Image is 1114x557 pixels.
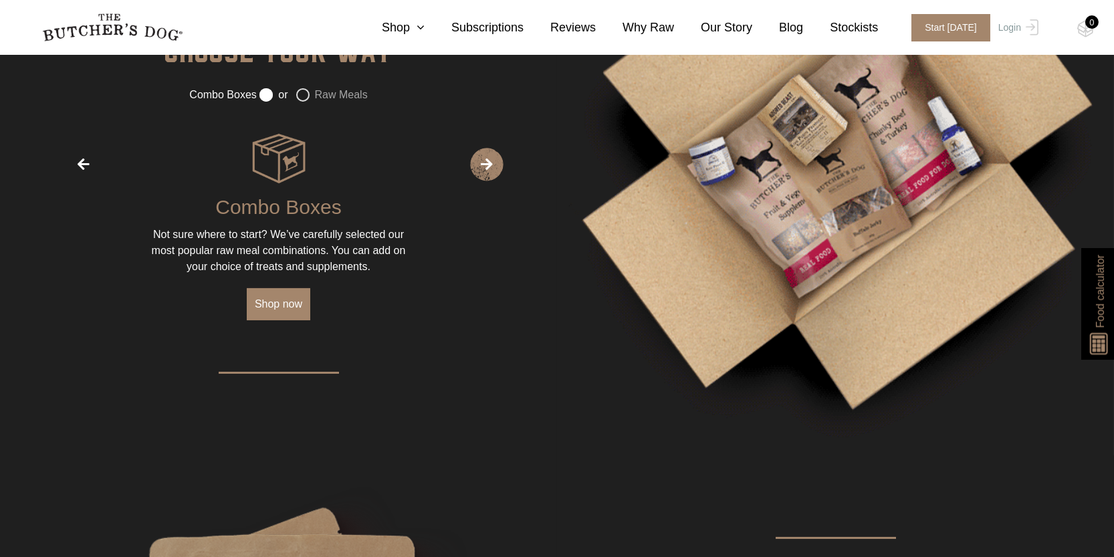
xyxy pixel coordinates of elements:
a: Subscriptions [425,19,524,37]
a: Stockists [803,19,878,37]
div: 0 [1085,15,1099,29]
label: Combo Boxes [189,87,257,103]
span: Previous [67,148,100,181]
div: Choose your way [164,33,393,87]
div: Combo Boxes [215,185,341,227]
label: or [259,88,288,102]
a: Start [DATE] [898,14,995,41]
div: Not sure where to start? We’ve carefully selected our most popular raw meal combinations. You can... [145,227,413,275]
a: Reviews [524,19,596,37]
label: Raw Meals [296,88,368,102]
span: Food calculator [1092,255,1108,328]
a: Shop [355,19,425,37]
span: Next [470,148,504,181]
a: Blog [752,19,803,37]
a: Our Story [674,19,752,37]
a: Shop now [247,288,310,320]
a: Login [995,14,1038,41]
img: TBD_Cart-Empty.png [1077,20,1094,37]
span: Start [DATE] [911,14,990,41]
a: Why Raw [596,19,674,37]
